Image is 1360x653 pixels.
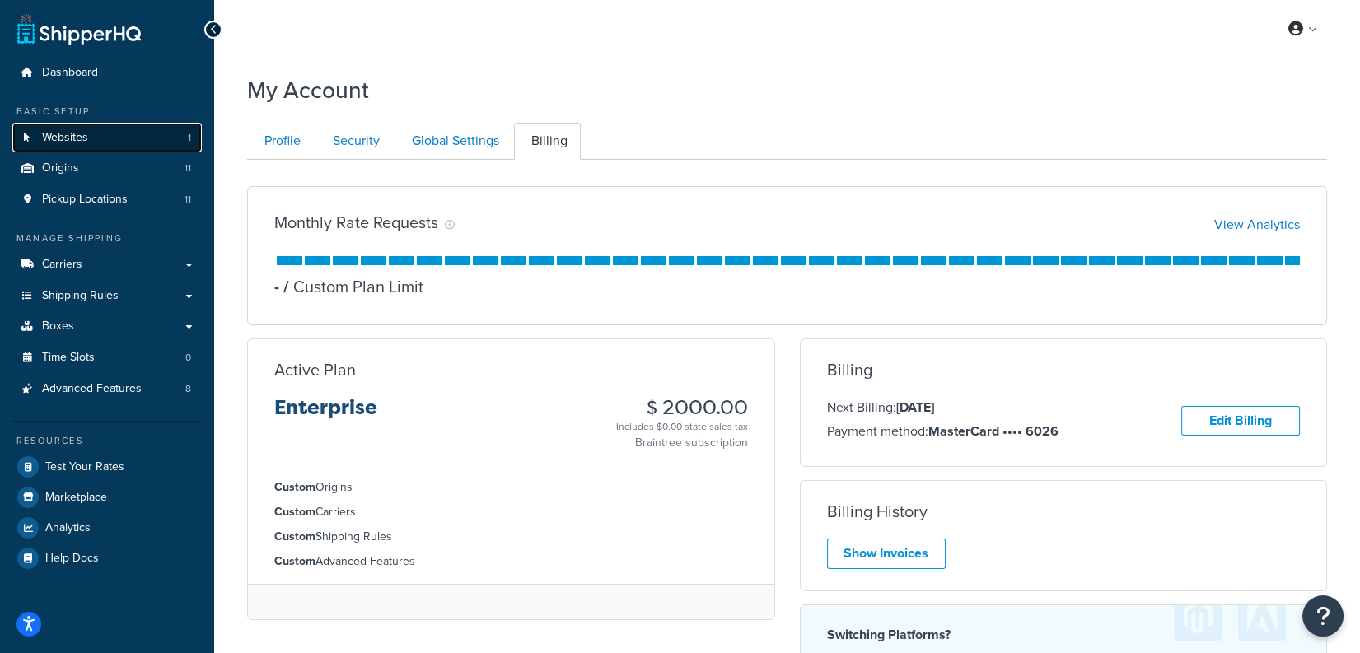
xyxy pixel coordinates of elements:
[616,418,748,435] div: Includes $0.00 state sales tax
[42,320,74,333] span: Boxes
[274,275,279,298] p: -
[274,553,315,570] strong: Custom
[827,361,872,379] h3: Billing
[12,231,202,245] div: Manage Shipping
[928,422,1059,441] strong: MasterCard •••• 6026
[12,543,202,573] a: Help Docs
[827,502,928,520] h3: Billing History
[274,503,315,520] strong: Custom
[12,483,202,512] a: Marketplace
[247,123,314,160] a: Profile
[42,382,142,396] span: Advanced Features
[274,361,356,379] h3: Active Plan
[827,421,1059,442] p: Payment method:
[188,131,191,145] span: 1
[185,193,191,207] span: 11
[42,258,82,272] span: Carriers
[185,351,191,365] span: 0
[1302,595,1344,637] button: Open Resource Center
[42,131,88,145] span: Websites
[17,12,141,45] a: ShipperHQ Home
[12,311,202,342] a: Boxes
[12,58,202,88] a: Dashboard
[45,521,91,535] span: Analytics
[42,351,95,365] span: Time Slots
[42,193,128,207] span: Pickup Locations
[283,274,289,299] span: /
[12,374,202,404] a: Advanced Features 8
[274,213,438,231] h3: Monthly Rate Requests
[274,397,377,431] h3: Enterprise
[12,434,202,448] div: Resources
[12,184,202,215] li: Pickup Locations
[315,123,393,160] a: Security
[12,513,202,543] a: Analytics
[827,397,1059,418] p: Next Billing:
[279,275,423,298] p: Custom Plan Limit
[274,528,748,546] li: Shipping Rules
[42,161,79,175] span: Origins
[12,123,202,153] li: Websites
[45,552,99,566] span: Help Docs
[185,382,191,396] span: 8
[616,435,748,451] p: Braintree subscription
[45,491,107,505] span: Marketplace
[12,374,202,404] li: Advanced Features
[185,161,191,175] span: 11
[1181,406,1300,436] a: Edit Billing
[395,123,512,160] a: Global Settings
[274,528,315,545] strong: Custom
[896,398,934,417] strong: [DATE]
[12,153,202,184] li: Origins
[827,625,1301,645] h4: Switching Platforms?
[45,460,124,474] span: Test Your Rates
[42,66,98,80] span: Dashboard
[12,281,202,311] a: Shipping Rules
[12,343,202,373] a: Time Slots 0
[12,105,202,119] div: Basic Setup
[12,343,202,373] li: Time Slots
[12,184,202,215] a: Pickup Locations 11
[274,503,748,521] li: Carriers
[12,123,202,153] a: Websites 1
[274,553,748,571] li: Advanced Features
[12,153,202,184] a: Origins 11
[1214,215,1300,234] a: View Analytics
[12,452,202,482] a: Test Your Rates
[827,539,946,569] a: Show Invoices
[42,289,119,303] span: Shipping Rules
[616,397,748,418] h3: $ 2000.00
[247,74,369,106] h1: My Account
[274,478,315,496] strong: Custom
[514,123,581,160] a: Billing
[274,478,748,497] li: Origins
[12,250,202,280] a: Carriers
